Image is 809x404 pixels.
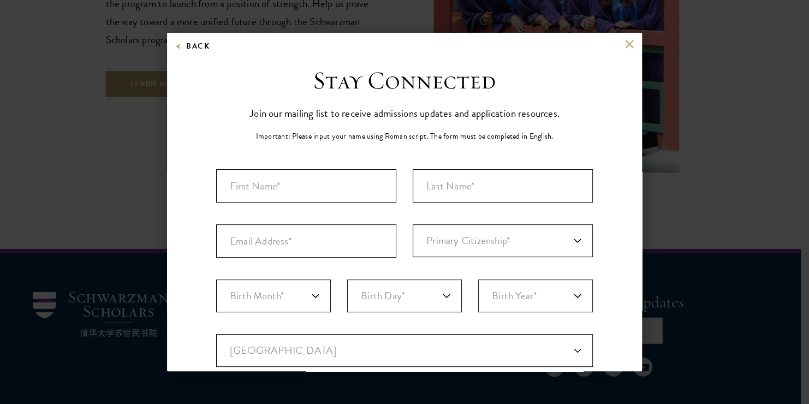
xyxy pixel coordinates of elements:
[347,280,462,312] select: Day
[478,280,593,312] select: Year
[216,280,331,312] select: Month
[216,280,593,334] div: Birthdate*
[175,39,210,53] button: Back
[313,66,496,96] h3: Stay Connected
[256,130,554,142] p: Important: Please input your name using Roman script. The form must be completed in English.
[249,104,560,122] p: Join our mailing list to receive admissions updates and application resources.
[413,169,593,203] input: Last Name*
[216,169,396,203] input: First Name*
[413,169,593,203] div: Last Name (Family Name)*
[413,224,593,258] div: Primary Citizenship*
[216,224,396,258] input: Email Address*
